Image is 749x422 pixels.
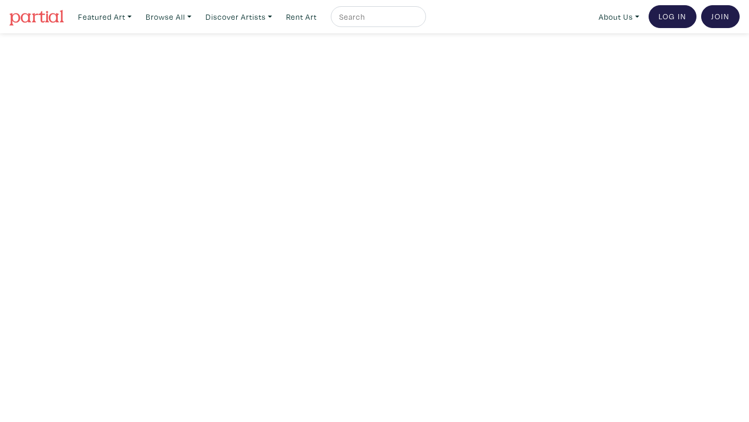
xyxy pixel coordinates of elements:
a: Join [701,5,740,28]
input: Search [338,10,416,23]
a: Discover Artists [201,6,277,28]
a: Browse All [141,6,196,28]
a: Log In [649,5,696,28]
a: Rent Art [281,6,321,28]
a: About Us [594,6,644,28]
a: Featured Art [73,6,136,28]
